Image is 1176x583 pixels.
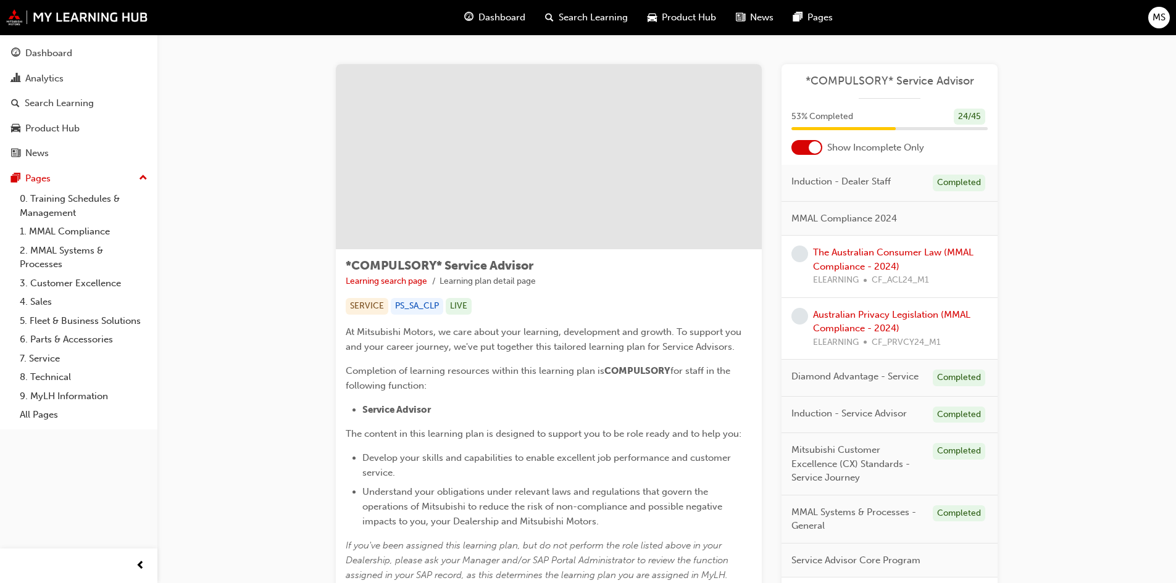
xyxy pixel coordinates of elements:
[136,558,145,574] span: prev-icon
[791,505,923,533] span: MMAL Systems & Processes - General
[15,312,152,331] a: 5. Fleet & Business Solutions
[11,98,20,109] span: search-icon
[15,368,152,387] a: 8. Technical
[25,46,72,60] div: Dashboard
[933,407,985,423] div: Completed
[25,96,94,110] div: Search Learning
[15,189,152,222] a: 0. Training Schedules & Management
[11,123,20,134] span: car-icon
[5,117,152,140] a: Product Hub
[813,336,859,350] span: ELEARNING
[25,122,80,136] div: Product Hub
[791,308,808,325] span: learningRecordVerb_NONE-icon
[791,74,988,88] a: *COMPULSORY* Service Advisor
[736,10,745,25] span: news-icon
[872,336,941,350] span: CF_PRVCY24_M1
[791,110,853,124] span: 53 % Completed
[440,275,536,289] li: Learning plan detail page
[346,326,744,352] span: At Mitsubishi Motors, we care about your learning, development and growth. To support you and you...
[559,10,628,25] span: Search Learning
[791,407,907,421] span: Induction - Service Advisor
[362,452,733,478] span: Develop your skills and capabilities to enable excellent job performance and customer service.
[346,298,388,315] div: SERVICE
[1148,7,1170,28] button: MS
[139,170,148,186] span: up-icon
[827,141,924,155] span: Show Incomplete Only
[793,10,803,25] span: pages-icon
[346,365,604,376] span: Completion of learning resources within this learning plan is
[15,405,152,424] a: All Pages
[15,222,152,241] a: 1. MMAL Compliance
[648,10,657,25] span: car-icon
[791,443,923,485] span: Mitsubishi Customer Excellence (CX) Standards - Service Journey
[15,349,152,368] a: 7. Service
[813,247,974,272] a: The Australian Consumer Law (MMAL Compliance - 2024)
[5,39,152,167] button: DashboardAnalyticsSearch LearningProduct HubNews
[464,10,473,25] span: guage-icon
[454,5,535,30] a: guage-iconDashboard
[11,73,20,85] span: chart-icon
[750,10,774,25] span: News
[346,258,533,273] span: *COMPULSORY* Service Advisor
[15,387,152,406] a: 9. MyLH Information
[1153,10,1166,25] span: MS
[346,428,741,439] span: The content in this learning plan is designed to support you to be role ready and to help you:
[5,167,152,190] button: Pages
[872,273,929,287] span: CF_ACL24_M1
[25,72,64,86] div: Analytics
[5,42,152,65] a: Dashboard
[5,67,152,90] a: Analytics
[6,9,148,25] img: mmal
[791,370,919,384] span: Diamond Advantage - Service
[791,246,808,262] span: learningRecordVerb_NONE-icon
[362,404,431,415] span: Service Advisor
[726,5,783,30] a: news-iconNews
[807,10,833,25] span: Pages
[545,10,554,25] span: search-icon
[933,443,985,460] div: Completed
[791,553,920,568] span: Service Advisor Core Program
[15,292,152,312] a: 4. Sales
[391,298,443,315] div: PS_SA_CLP
[478,10,525,25] span: Dashboard
[446,298,472,315] div: LIVE
[11,173,20,184] span: pages-icon
[11,48,20,59] span: guage-icon
[346,276,427,286] a: Learning search page
[933,505,985,522] div: Completed
[11,148,20,159] span: news-icon
[535,5,638,30] a: search-iconSearch Learning
[15,274,152,293] a: 3. Customer Excellence
[791,212,897,226] span: MMAL Compliance 2024
[813,273,859,287] span: ELEARNING
[25,172,51,186] div: Pages
[5,92,152,115] a: Search Learning
[638,5,726,30] a: car-iconProduct Hub
[813,309,970,334] a: Australian Privacy Legislation (MMAL Compliance - 2024)
[791,175,891,189] span: Induction - Dealer Staff
[15,330,152,349] a: 6. Parts & Accessories
[933,175,985,191] div: Completed
[362,486,725,527] span: Understand your obligations under relevant laws and regulations that govern the operations of Mit...
[604,365,670,376] span: COMPULSORY
[25,146,49,160] div: News
[5,142,152,165] a: News
[346,365,733,391] span: for staff in the following function:
[15,241,152,274] a: 2. MMAL Systems & Processes
[783,5,843,30] a: pages-iconPages
[662,10,716,25] span: Product Hub
[346,540,731,581] span: If you've been assigned this learning plan, but do not perform the role listed above in your Deal...
[954,109,985,125] div: 24 / 45
[933,370,985,386] div: Completed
